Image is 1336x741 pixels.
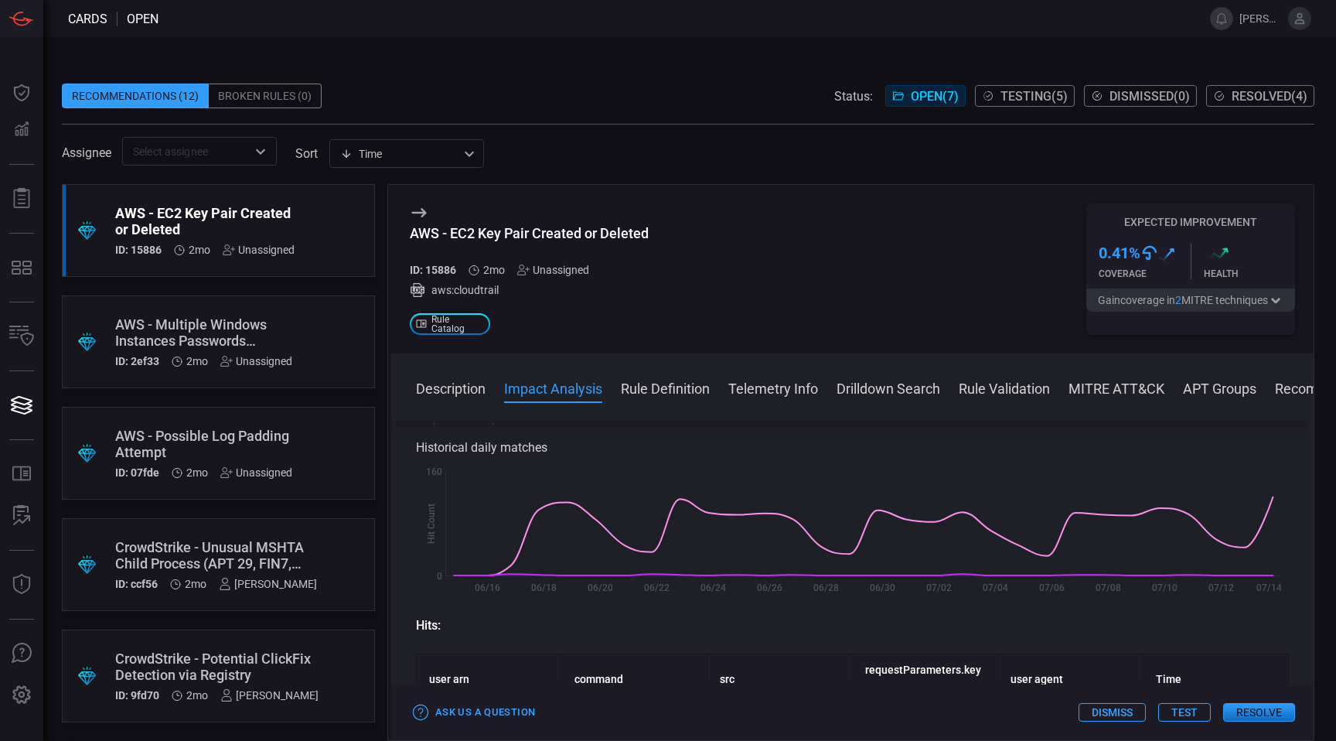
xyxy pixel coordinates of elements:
[416,439,1289,457] div: Historical daily matches
[3,180,40,217] button: Reports
[437,571,442,582] text: 0
[68,12,107,26] span: Cards
[926,582,952,593] text: 07/02
[3,677,40,714] button: Preferences
[3,111,40,149] button: Detections
[223,244,295,256] div: Unassigned
[340,146,459,162] div: Time
[1204,268,1296,279] div: Health
[1086,216,1295,228] h5: Expected Improvement
[220,355,292,367] div: Unassigned
[115,316,292,349] div: AWS - Multiple Windows Instances Passwords Retrieved by the Same User
[219,578,317,590] div: [PERSON_NAME]
[1208,582,1234,593] text: 07/12
[426,466,442,477] text: 160
[531,582,557,593] text: 06/18
[865,664,981,695] strong: requestParameters.keyName
[3,74,40,111] button: Dashboard
[426,504,437,544] text: Hit Count
[410,264,456,276] h5: ID: 15886
[431,315,484,333] span: Rule Catalog
[975,85,1075,107] button: Testing(5)
[588,582,613,593] text: 06/20
[813,582,839,593] text: 06/28
[728,378,818,397] button: Telemetry Info
[3,318,40,355] button: Inventory
[1099,244,1140,262] h3: 0.41 %
[62,145,111,160] span: Assignee
[115,428,292,460] div: AWS - Possible Log Padding Attempt
[483,264,505,276] span: Jul 16, 2025 7:51 AM
[1239,12,1282,25] span: [PERSON_NAME].[PERSON_NAME]
[1068,378,1164,397] button: MITRE ATT&CK
[1000,89,1068,104] span: Testing ( 5 )
[115,355,159,367] h5: ID: 2ef33
[1086,289,1295,312] button: Gaincoverage in2MITRE techniques
[185,578,206,590] span: Jul 09, 2025 4:08 AM
[115,205,295,237] div: AWS - EC2 Key Pair Created or Deleted
[189,244,210,256] span: Jul 16, 2025 7:51 AM
[209,84,322,108] div: Broken Rules (0)
[115,578,158,590] h5: ID: ccf56
[127,12,158,26] span: open
[3,566,40,603] button: Threat Intelligence
[1223,703,1295,722] button: Resolve
[429,673,469,685] strong: user arn
[115,244,162,256] h5: ID: 15886
[62,84,209,108] div: Recommendations (12)
[644,582,670,593] text: 06/22
[127,142,247,161] input: Select assignee
[416,618,441,633] strong: Hits:
[250,141,271,162] button: Open
[1152,582,1178,593] text: 07/10
[757,582,782,593] text: 06/26
[1099,268,1191,279] div: Coverage
[220,466,292,479] div: Unassigned
[295,146,318,161] label: sort
[504,378,602,397] button: Impact Analysis
[700,582,726,593] text: 06/24
[115,466,159,479] h5: ID: 07fde
[115,651,319,683] div: CrowdStrike - Potential ClickFix Detection via Registry
[517,264,589,276] div: Unassigned
[837,378,940,397] button: Drilldown Search
[186,689,208,702] span: Jul 09, 2025 4:06 AM
[870,582,895,593] text: 06/30
[3,249,40,286] button: MITRE - Detection Posture
[1175,294,1181,306] span: 2
[220,689,319,702] div: [PERSON_NAME]
[186,466,208,479] span: Jul 16, 2025 7:51 AM
[885,85,966,107] button: Open(7)
[3,387,40,424] button: Cards
[983,582,1008,593] text: 07/04
[1183,378,1256,397] button: APT Groups
[115,539,317,572] div: CrowdStrike - Unusual MSHTA Child Process (APT 29, FIN7, Muddy Waters)
[1096,582,1121,593] text: 07/08
[621,378,710,397] button: Rule Definition
[720,673,734,685] strong: src
[3,497,40,534] button: ALERT ANALYSIS
[1156,673,1181,685] strong: Time
[1256,582,1282,593] text: 07/14
[1039,582,1065,593] text: 07/06
[186,355,208,367] span: Jul 16, 2025 7:51 AM
[475,582,500,593] text: 06/16
[410,225,649,241] div: AWS - EC2 Key Pair Created or Deleted
[115,689,159,702] h5: ID: 9fd70
[3,456,40,493] button: Rule Catalog
[834,89,873,104] span: Status:
[1079,703,1146,722] button: Dismiss
[1206,85,1314,107] button: Resolved(4)
[1084,85,1197,107] button: Dismissed(0)
[1109,89,1190,104] span: Dismissed ( 0 )
[1232,89,1307,104] span: Resolved ( 4 )
[1158,703,1211,722] button: Test
[3,635,40,672] button: Ask Us A Question
[416,378,486,397] button: Description
[410,282,649,298] div: aws:cloudtrail
[1011,673,1063,685] strong: user agent
[574,673,623,685] strong: command
[410,701,539,725] button: Ask Us a Question
[911,89,959,104] span: Open ( 7 )
[959,378,1050,397] button: Rule Validation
